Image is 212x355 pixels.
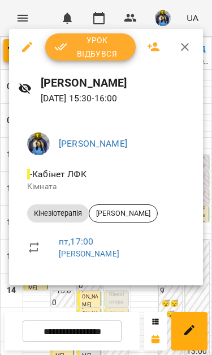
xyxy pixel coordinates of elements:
div: [PERSON_NAME] [89,204,158,223]
img: d1dec607e7f372b62d1bb04098aa4c64.jpeg [27,132,50,155]
a: [PERSON_NAME] [59,138,127,149]
p: [DATE] 15:30 - 16:00 [41,92,194,105]
a: [PERSON_NAME] [59,249,119,258]
p: Кімната [27,181,185,193]
span: - Кабінет ЛФК [27,169,89,179]
button: Урок відбувся [45,33,136,61]
h6: [PERSON_NAME] [41,74,194,92]
span: Кінезіотерапія [27,208,89,219]
a: пт , 17:00 [59,236,93,247]
span: Урок відбувся [54,33,127,61]
span: [PERSON_NAME] [89,208,157,219]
